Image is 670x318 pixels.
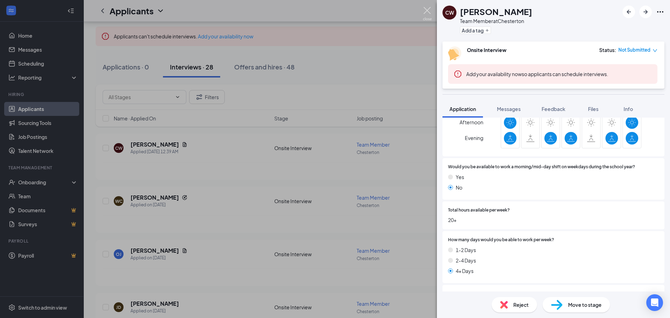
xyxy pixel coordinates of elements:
[460,116,483,128] span: Afternoon
[653,48,657,53] span: down
[445,9,454,16] div: CW
[513,301,529,309] span: Reject
[625,8,633,16] svg: ArrowLeftNew
[656,8,664,16] svg: Ellipses
[456,267,474,275] span: 4+ Days
[456,257,476,264] span: 2-4 Days
[466,71,522,77] button: Add your availability now
[568,301,602,309] span: Move to stage
[646,294,663,311] div: Open Intercom Messenger
[454,70,462,78] svg: Error
[588,106,598,112] span: Files
[465,132,483,144] span: Evening
[456,173,464,181] span: Yes
[542,106,565,112] span: Feedback
[448,237,554,243] span: How many days would you be able to work per week?
[449,106,476,112] span: Application
[624,106,633,112] span: Info
[467,47,506,53] b: Onsite Interview
[623,6,635,18] button: ArrowLeftNew
[497,106,521,112] span: Messages
[460,6,532,17] h1: [PERSON_NAME]
[618,46,650,53] span: Not Submitted
[460,17,532,24] div: Team Member at Chesterton
[456,184,462,191] span: No
[641,8,650,16] svg: ArrowRight
[466,71,608,77] span: so applicants can schedule interviews.
[456,246,476,254] span: 1-2 Days
[448,216,659,224] span: 20+
[448,290,507,297] span: Soonest available start date?
[448,207,510,214] span: Total hours available per week?
[599,46,616,53] div: Status :
[485,28,489,32] svg: Plus
[639,6,652,18] button: ArrowRight
[460,27,491,34] button: PlusAdd a tag
[448,164,635,170] span: Would you be available to work a morning/mid-day shift on weekdays during the school year?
